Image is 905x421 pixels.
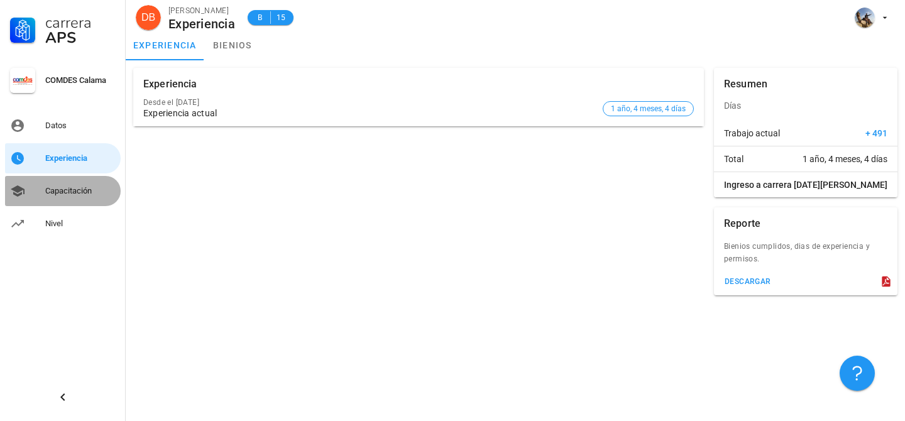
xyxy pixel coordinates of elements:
div: Días [714,90,897,121]
span: B [255,11,265,24]
a: bienios [204,30,261,60]
span: DB [141,5,155,30]
button: descargar [719,273,776,290]
div: Experiencia actual [143,108,598,119]
div: Desde el [DATE] [143,98,598,107]
div: avatar [136,5,161,30]
div: [PERSON_NAME] [168,4,235,17]
div: Datos [45,121,116,131]
div: Reporte [724,207,760,240]
span: 1 año, 4 meses, 4 días [803,153,887,165]
div: Experiencia [168,17,235,31]
div: Capacitación [45,186,116,196]
span: 1 año, 4 meses, 4 días [611,102,686,116]
div: APS [45,30,116,45]
span: Trabajo actual [724,127,780,139]
div: descargar [724,277,771,286]
span: Total [724,153,743,165]
div: Bienios cumplidos, dias de experiencia y permisos. [714,240,897,273]
span: Ingreso a carrera [724,178,792,191]
span: + 491 [865,127,887,139]
div: Carrera [45,15,116,30]
div: avatar [855,8,875,28]
div: Nivel [45,219,116,229]
div: Resumen [724,68,767,101]
div: Experiencia [143,68,197,101]
span: [DATE][PERSON_NAME] [794,178,887,191]
div: Experiencia [45,153,116,163]
a: Datos [5,111,121,141]
a: Nivel [5,209,121,239]
span: 15 [276,11,286,24]
a: Capacitación [5,176,121,206]
a: Experiencia [5,143,121,173]
div: COMDES Calama [45,75,116,85]
a: experiencia [126,30,204,60]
